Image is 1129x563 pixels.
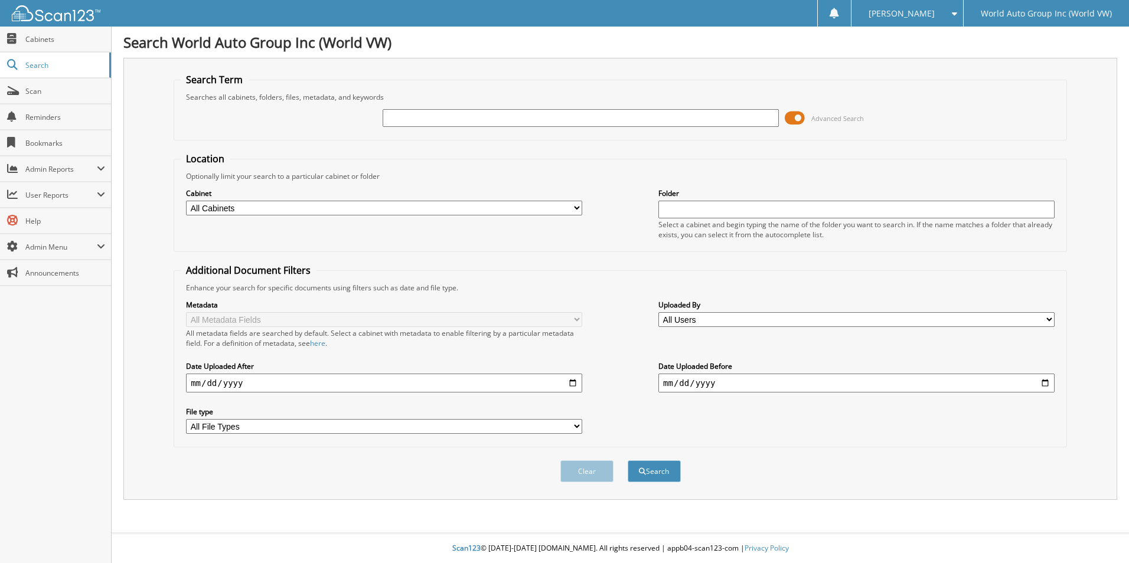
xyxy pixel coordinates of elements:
label: Metadata [186,300,582,310]
label: Date Uploaded After [186,361,582,371]
div: Select a cabinet and begin typing the name of the folder you want to search in. If the name match... [658,220,1055,240]
input: end [658,374,1055,392]
img: scan123-logo-white.svg [12,5,100,21]
a: here [310,338,325,348]
label: Uploaded By [658,300,1055,310]
span: Scan [25,86,105,96]
span: Advanced Search [811,114,864,123]
div: Optionally limit your search to a particular cabinet or folder [180,171,1061,181]
input: start [186,374,582,392]
div: All metadata fields are searched by default. Select a cabinet with metadata to enable filtering b... [186,328,582,348]
a: Privacy Policy [745,543,789,553]
label: Folder [658,188,1055,198]
label: Date Uploaded Before [658,361,1055,371]
span: Help [25,216,105,226]
span: Scan123 [452,543,481,553]
span: [PERSON_NAME] [869,10,935,17]
span: Bookmarks [25,138,105,148]
span: Search [25,60,103,70]
legend: Additional Document Filters [180,264,316,277]
label: Cabinet [186,188,582,198]
div: © [DATE]-[DATE] [DOMAIN_NAME]. All rights reserved | appb04-scan123-com | [112,534,1129,563]
span: Admin Menu [25,242,97,252]
legend: Search Term [180,73,249,86]
div: Searches all cabinets, folders, files, metadata, and keywords [180,92,1061,102]
span: Announcements [25,268,105,278]
span: User Reports [25,190,97,200]
span: Cabinets [25,34,105,44]
button: Clear [560,460,614,482]
span: World Auto Group Inc (World VW) [981,10,1112,17]
span: Reminders [25,112,105,122]
label: File type [186,407,582,417]
h1: Search World Auto Group Inc (World VW) [123,32,1117,52]
button: Search [628,460,681,482]
div: Enhance your search for specific documents using filters such as date and file type. [180,283,1061,293]
legend: Location [180,152,230,165]
span: Admin Reports [25,164,97,174]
